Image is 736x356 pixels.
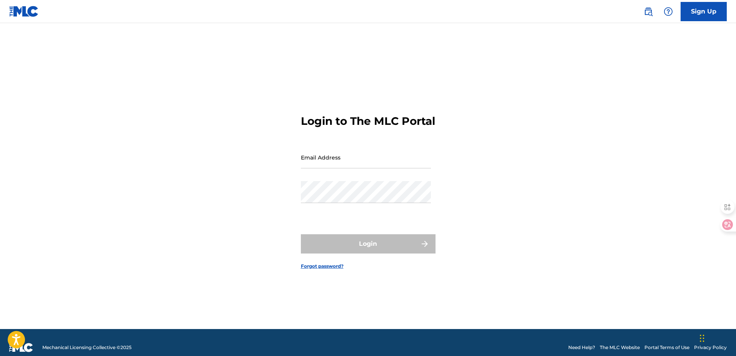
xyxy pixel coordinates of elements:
span: Mechanical Licensing Collective © 2025 [42,344,132,351]
div: Help [661,4,676,19]
iframe: Chat Widget [698,319,736,356]
div: 拖动 [700,327,704,350]
a: Privacy Policy [694,344,727,351]
img: logo [9,343,33,352]
a: Public Search [641,4,656,19]
a: Sign Up [681,2,727,21]
div: 聊天小组件 [698,319,736,356]
a: Portal Terms of Use [644,344,689,351]
a: Forgot password? [301,263,344,270]
img: MLC Logo [9,6,39,17]
h3: Login to The MLC Portal [301,114,435,128]
img: search [644,7,653,16]
a: The MLC Website [600,344,640,351]
a: Need Help? [568,344,595,351]
img: help [664,7,673,16]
